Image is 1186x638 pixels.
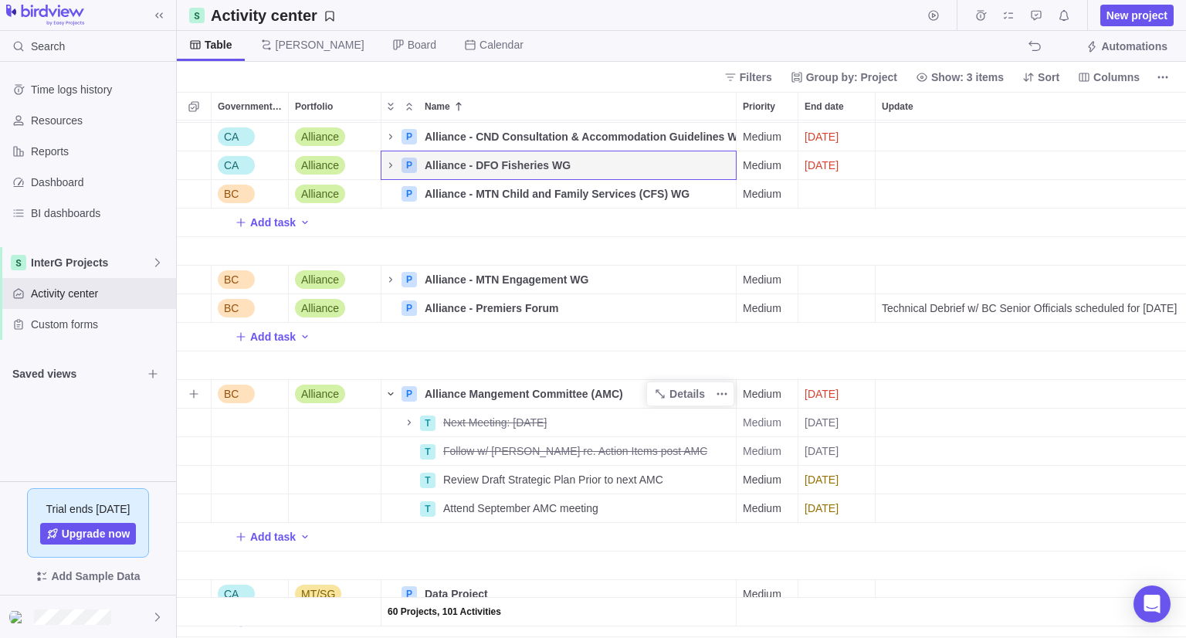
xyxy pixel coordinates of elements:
span: Medium [743,501,781,516]
div: highlight [798,123,875,151]
span: Sort [1016,66,1066,88]
div: Medium [737,494,798,522]
div: Alliance - MTN Child and Family Services (CFS) WG [418,180,736,208]
span: Review Draft Strategic Plan Prior to next AMC [443,472,663,487]
div: highlight [798,380,875,408]
div: End date [798,598,876,626]
span: Add task [250,329,296,344]
span: Portfolio [295,99,333,114]
div: Priority [737,294,798,323]
div: Medium [737,580,798,608]
div: Attend September AMC meeting [437,494,736,522]
div: P [402,186,417,202]
span: InterG Projects [31,255,151,270]
div: T [420,501,435,517]
div: Alliance Mangement Committee (AMC) [418,380,736,408]
div: Portfolio [289,580,381,609]
div: Portfolio [289,551,381,580]
span: New project [1106,8,1167,23]
span: BC [224,300,239,316]
a: Approval requests [1025,12,1047,24]
span: Board [408,37,436,53]
span: BC [224,272,239,287]
span: New project [1100,5,1174,26]
span: [DATE] [805,129,839,144]
span: Alliance - CND Consultation & Accommodation Guidelines WG [425,129,736,144]
div: Sophie Gonthier [9,608,28,626]
div: Priority [737,380,798,409]
span: Add activity [299,326,311,348]
span: Alliance [301,300,339,316]
span: [PERSON_NAME] [276,37,364,53]
span: Alliance [301,129,339,144]
span: Filters [740,70,772,85]
div: Government Level [212,351,289,380]
span: Next Meeting: [DATE] [443,415,547,430]
span: Medium [743,415,781,430]
span: The action will be undone: changing the activity dates [1024,36,1045,57]
div: Follow w/ Donna re. Action Items post AMC [437,437,736,465]
span: Automations [1101,39,1167,54]
div: T [420,444,435,460]
img: logo [6,5,84,26]
div: Government Level [212,180,289,209]
span: Medium [743,300,781,316]
span: Alliance [301,386,339,402]
div: P [402,272,417,287]
div: Government Level [212,598,289,626]
span: Start timer [923,5,944,26]
span: Alliance [301,272,339,287]
span: [DATE] [805,415,839,430]
div: T [420,473,435,488]
span: Name [425,99,450,114]
div: Name [381,180,737,209]
div: Review Draft Strategic Plan Prior to next AMC [437,466,736,494]
span: Collapse [400,96,418,117]
div: End date [798,351,876,380]
div: highlight [798,151,875,179]
div: P [402,129,417,144]
span: [DATE] [805,158,839,173]
div: Priority [737,580,798,609]
div: End date [798,494,876,523]
div: Government Level [212,237,289,266]
div: Name [381,123,737,151]
span: Trial ends [DATE] [46,501,130,517]
span: Add Sample Data [12,564,164,589]
div: Alliance - DFO Fisheries WG [418,151,736,179]
a: Upgrade now [40,523,137,545]
span: Upgrade now [62,526,130,541]
div: BC [212,380,288,408]
div: highlight [798,466,875,494]
span: CA [224,158,239,173]
div: Government Level [212,93,288,120]
span: Saved views [12,366,142,382]
div: Name [381,551,737,580]
span: Resources [31,113,170,128]
h2: Activity center [211,5,317,26]
div: End date [798,266,876,294]
span: Technical Debrief w/ BC Senior Officials scheduled for [DATE] [882,300,1177,316]
span: Time logs history [31,82,170,97]
div: End date [798,93,875,120]
span: Reports [31,144,170,159]
div: Priority [737,151,798,180]
div: End date [798,409,876,437]
div: Priority [737,598,798,626]
div: BC [212,266,288,294]
span: Government Level [218,99,282,114]
div: P [402,300,417,316]
span: End date [805,99,844,114]
span: BI dashboards [31,205,170,221]
div: End date [798,180,876,209]
span: [DATE] [805,443,839,459]
div: End date [798,237,876,266]
div: Portfolio [289,437,381,466]
div: CA [212,580,288,608]
div: Government Level [212,294,289,323]
span: Details [669,386,705,402]
div: Portfolio [289,494,381,523]
div: CA [212,151,288,179]
div: Medium [737,151,798,179]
